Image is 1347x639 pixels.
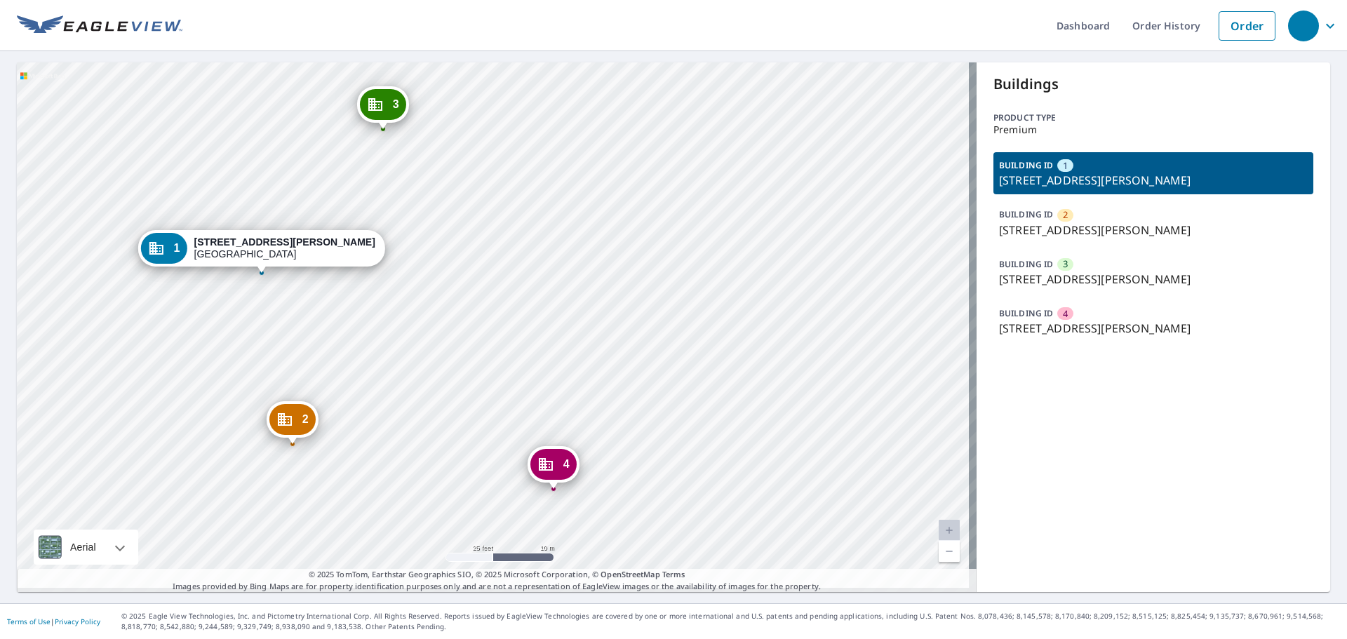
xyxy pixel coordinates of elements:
[999,208,1053,220] p: BUILDING ID
[993,124,1313,135] p: Premium
[993,74,1313,95] p: Buildings
[267,401,319,445] div: Dropped pin, building 2, Commercial property, 3318 Wunder Ave Cincinnati, OH 45211
[1063,307,1068,321] span: 4
[174,243,180,253] span: 1
[1219,11,1275,41] a: Order
[17,15,182,36] img: EV Logo
[357,86,409,130] div: Dropped pin, building 3, Commercial property, 2849 Saint Catherine Pl Cincinnati, OH 45211
[999,307,1053,319] p: BUILDING ID
[662,569,685,579] a: Terms
[1063,159,1068,173] span: 1
[993,112,1313,124] p: Product type
[121,611,1340,632] p: © 2025 Eagle View Technologies, Inc. and Pictometry International Corp. All Rights Reserved. Repo...
[999,159,1053,171] p: BUILDING ID
[138,230,385,274] div: Dropped pin, building 1, Commercial property, 3324 Wunder Ave Cincinnati, OH 45211
[1063,257,1068,271] span: 3
[999,258,1053,270] p: BUILDING ID
[999,172,1308,189] p: [STREET_ADDRESS][PERSON_NAME]
[563,459,570,469] span: 4
[34,530,138,565] div: Aerial
[999,271,1308,288] p: [STREET_ADDRESS][PERSON_NAME]
[999,222,1308,238] p: [STREET_ADDRESS][PERSON_NAME]
[528,446,579,490] div: Dropped pin, building 4, Commercial property, 2848 Fischer Pl Cincinnati, OH 45211
[17,569,977,592] p: Images provided by Bing Maps are for property identification purposes only and are not a represen...
[7,617,51,626] a: Terms of Use
[55,617,100,626] a: Privacy Policy
[66,530,100,565] div: Aerial
[999,320,1308,337] p: [STREET_ADDRESS][PERSON_NAME]
[1063,208,1068,222] span: 2
[194,236,375,260] div: [GEOGRAPHIC_DATA]
[302,414,309,424] span: 2
[309,569,685,581] span: © 2025 TomTom, Earthstar Geographics SIO, © 2025 Microsoft Corporation, ©
[393,99,399,109] span: 3
[939,541,960,562] a: Current Level 20, Zoom Out
[939,520,960,541] a: Current Level 20, Zoom In Disabled
[601,569,659,579] a: OpenStreetMap
[194,236,375,248] strong: [STREET_ADDRESS][PERSON_NAME]
[7,617,100,626] p: |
